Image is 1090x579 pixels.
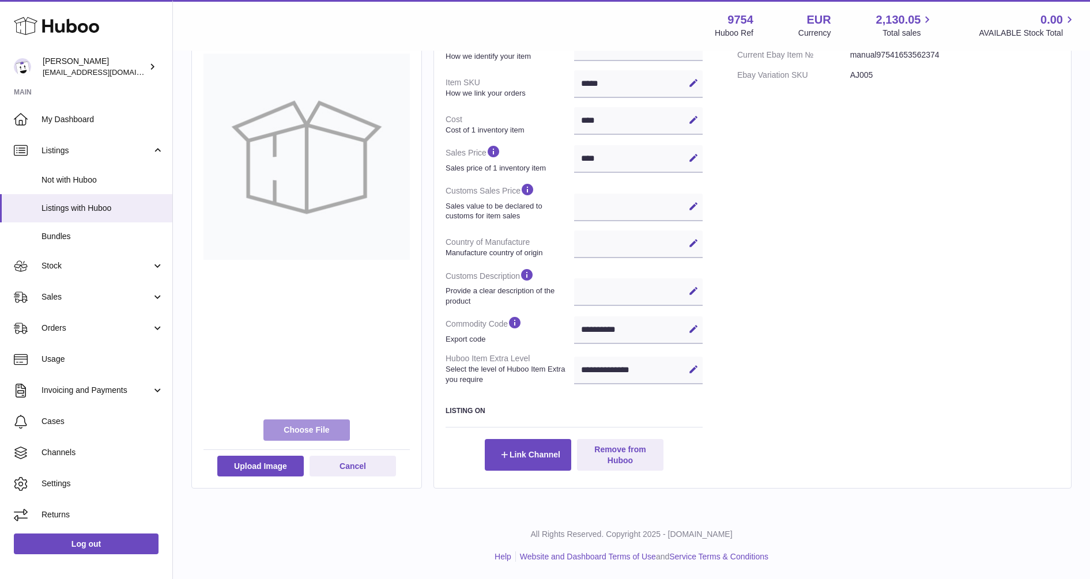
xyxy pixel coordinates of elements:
span: Listings [42,145,152,156]
dt: Customs Description [446,263,574,311]
span: Bundles [42,231,164,242]
span: Sales [42,292,152,302]
span: Channels [42,447,164,458]
span: My Dashboard [42,114,164,125]
div: [PERSON_NAME] [43,56,146,78]
dt: Identifier [446,36,574,66]
dt: Huboo Item Extra Level [446,349,574,389]
span: Returns [42,509,164,520]
span: AVAILABLE Stock Total [979,28,1076,39]
img: no-photo-large.jpg [203,54,410,260]
p: All Rights Reserved. Copyright 2025 - [DOMAIN_NAME] [182,529,1081,540]
dd: manual97541653562374 [850,45,1059,65]
strong: Sales price of 1 inventory item [446,163,571,173]
span: Total sales [882,28,934,39]
strong: Export code [446,334,571,345]
span: Choose File [263,419,350,440]
span: Orders [42,323,152,334]
strong: Select the level of Huboo Item Extra you require [446,364,571,384]
strong: How we link your orders [446,88,571,99]
span: Usage [42,354,164,365]
span: Not with Huboo [42,175,164,186]
button: Link Channel [485,439,571,470]
span: Cases [42,416,164,427]
span: 2,130.05 [876,12,921,28]
span: [EMAIL_ADDRESS][DOMAIN_NAME] [43,67,169,77]
strong: EUR [806,12,831,28]
a: 0.00 AVAILABLE Stock Total [979,12,1076,39]
span: Stock [42,260,152,271]
dt: Cost [446,109,574,139]
button: Remove from Huboo [577,439,663,470]
dd: AJ005 [850,65,1059,85]
strong: Sales value to be declared to customs for item sales [446,201,571,221]
span: Invoicing and Payments [42,385,152,396]
dt: Commodity Code [446,311,574,349]
dt: Current Ebay Item № [737,45,850,65]
a: Service Terms & Conditions [669,552,768,561]
dt: Customs Sales Price [446,177,574,225]
strong: Provide a clear description of the product [446,286,571,306]
div: Currency [798,28,831,39]
span: Listings with Huboo [42,203,164,214]
a: Website and Dashboard Terms of Use [520,552,656,561]
button: Cancel [310,456,396,476]
strong: Cost of 1 inventory item [446,125,571,135]
div: Huboo Ref [715,28,753,39]
strong: How we identify your item [446,51,571,62]
h3: Listing On [446,406,703,415]
dt: Sales Price [446,139,574,177]
a: Log out [14,533,159,554]
a: 2,130.05 Total sales [876,12,934,39]
img: info@fieldsluxury.london [14,58,31,75]
button: Upload Image [217,456,304,476]
strong: 9754 [727,12,753,28]
a: Help [495,552,511,561]
span: 0.00 [1040,12,1063,28]
dt: Ebay Variation SKU [737,65,850,85]
strong: Manufacture country of origin [446,248,571,258]
dt: Country of Manufacture [446,232,574,262]
span: Settings [42,478,164,489]
li: and [516,551,768,562]
dt: Item SKU [446,73,574,103]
